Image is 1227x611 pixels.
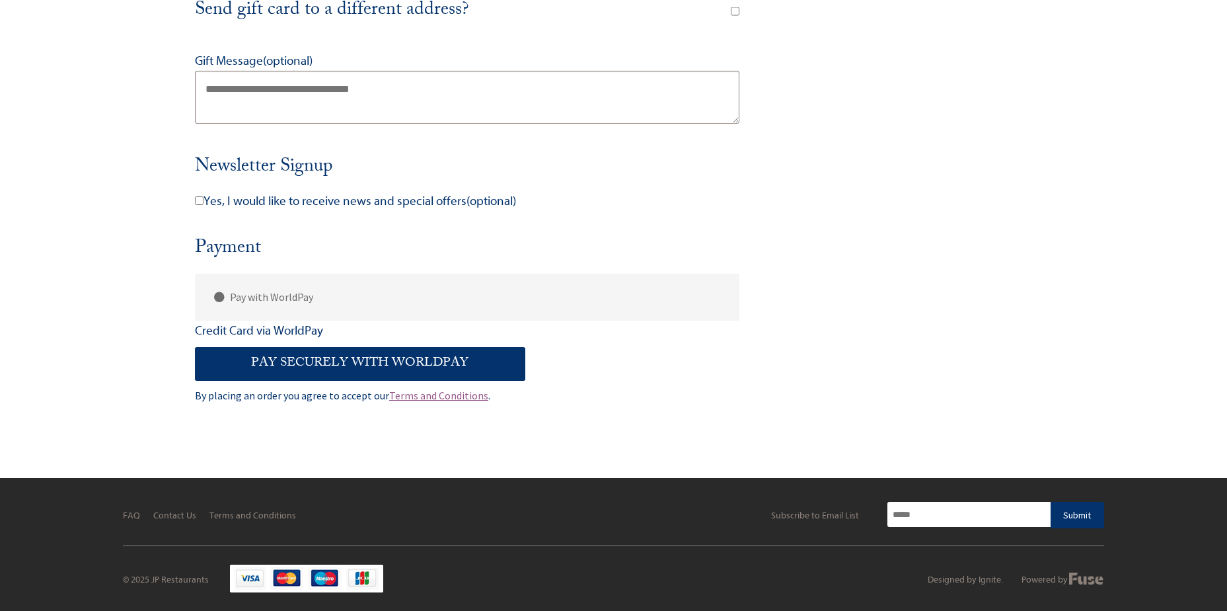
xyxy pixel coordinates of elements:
label: Pay with WorldPay [199,274,739,321]
button: Pay securely with WorldPay [195,347,525,380]
label: Yes, I would like to receive news and special offers [195,191,739,218]
p: Credit Card via WorldPay [195,321,739,341]
input: Yes, I would like to receive news and special offers(optional) [195,196,204,205]
input: Send gift card to a different address? [731,7,739,16]
a: Terms and Conditions [389,389,488,402]
span: (optional) [263,54,313,68]
label: Gift Message [195,51,739,71]
div: © 2025 JP Restaurants [123,574,209,585]
h3: Payment [195,236,739,274]
button: Submit [1051,502,1105,528]
a: Terms and Conditions [209,510,296,521]
a: Designed by Ignite. [928,574,1003,585]
a: Powered by [1022,574,1104,585]
a: Contact Us [153,510,196,521]
div: By placing an order you agree to accept our . [195,387,739,405]
h3: Newsletter Signup [195,155,739,181]
div: Subscribe to Email List [771,510,859,521]
span: (optional) [466,194,516,208]
a: FAQ [123,510,140,521]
